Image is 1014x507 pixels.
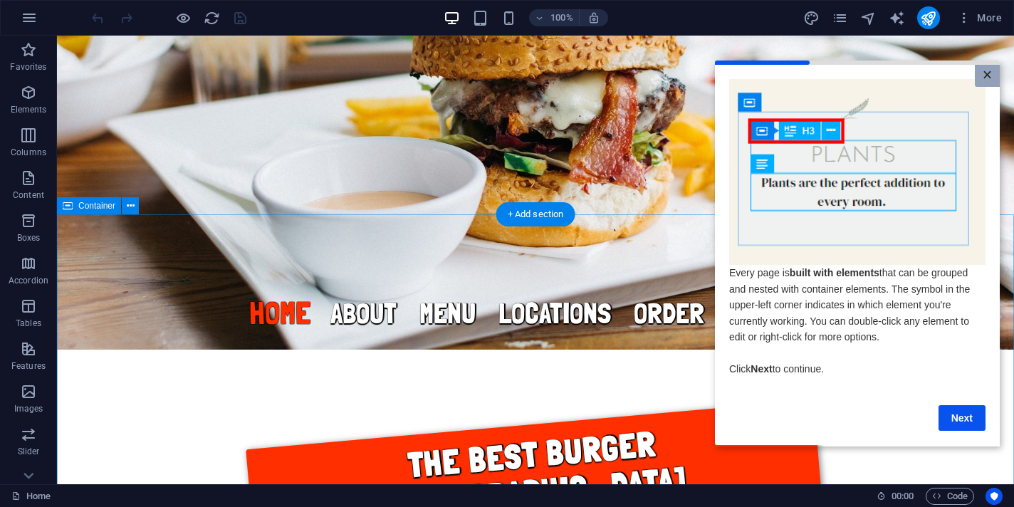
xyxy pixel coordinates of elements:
[860,9,877,26] button: navigator
[204,10,220,26] i: Reload page
[78,202,115,210] span: Container
[16,318,41,329] p: Tables
[901,491,904,501] span: :
[260,4,285,26] a: Close modal
[920,10,936,26] i: Publish
[9,275,48,286] p: Accordion
[11,104,47,115] p: Elements
[10,61,46,73] p: Favorites
[496,202,575,226] div: + Add section
[174,9,192,26] button: Click here to leave preview mode and continue editing
[877,488,914,505] h6: Session time
[550,9,573,26] h6: 100%
[11,360,46,372] p: Features
[14,403,43,414] p: Images
[932,488,968,505] span: Code
[14,303,36,314] span: Click
[803,10,820,26] i: Design (Ctrl+Alt+Y)
[58,303,109,314] span: to continue.
[889,9,906,26] button: text_generator
[13,189,44,201] p: Content
[832,9,849,26] button: pages
[11,147,46,158] p: Columns
[14,207,255,282] span: Every page is that can be grouped and nested with container elements. The symbol in the upper-lef...
[17,232,41,244] p: Boxes
[36,303,57,314] span: Next
[917,6,940,29] button: publish
[892,488,914,505] span: 00 00
[587,11,600,24] i: On resize automatically adjust zoom level to fit chosen device.
[11,488,51,505] a: Click to cancel selection. Double-click to open Pages
[832,10,848,26] i: Pages (Ctrl+Alt+S)
[203,9,220,26] button: reload
[18,446,40,457] p: Slider
[926,488,974,505] button: Code
[224,345,271,370] a: Next
[75,207,164,218] strong: built with elements
[986,488,1003,505] button: Usercentrics
[860,10,877,26] i: Navigator
[803,9,820,26] button: design
[889,10,905,26] i: AI Writer
[957,11,1002,25] span: More
[951,6,1008,29] button: More
[529,9,580,26] button: 100%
